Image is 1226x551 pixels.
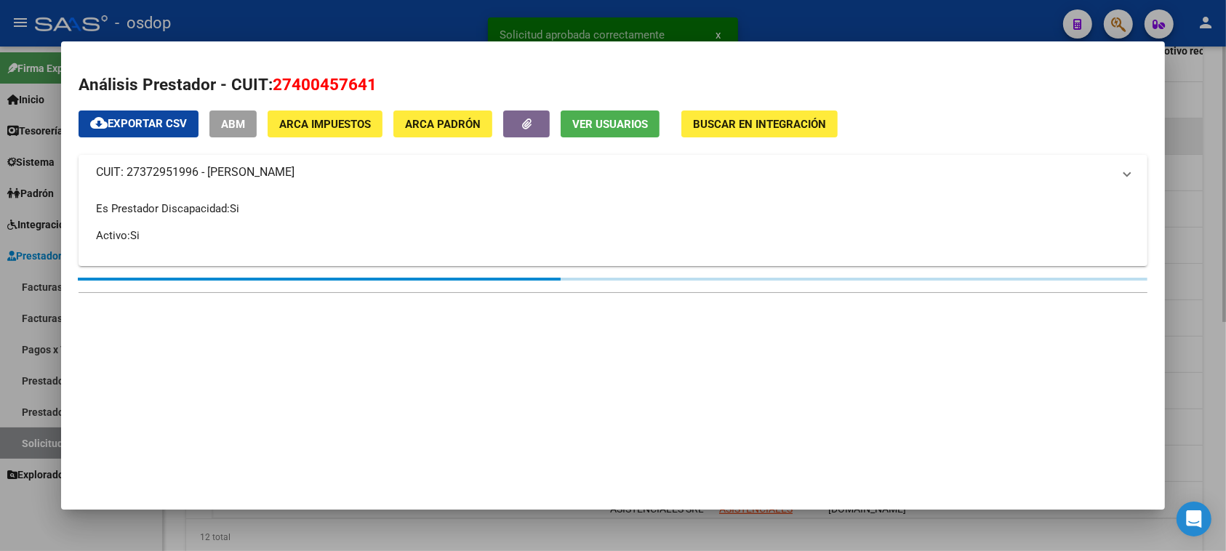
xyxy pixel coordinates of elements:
button: Exportar CSV [79,110,199,137]
span: ABM [221,118,245,131]
p: Es Prestador Discapacidad: [96,201,1129,217]
button: ABM [209,110,257,137]
mat-expansion-panel-header: CUIT: 27372951996 - [PERSON_NAME] [79,155,1147,190]
button: ARCA Impuestos [268,110,382,137]
span: Si [230,202,239,215]
button: ARCA Padrón [393,110,492,137]
div: CUIT: 27372951996 - [PERSON_NAME] [79,190,1147,266]
span: Buscar en Integración [693,118,826,131]
span: ARCA Impuestos [279,118,371,131]
span: ARCA Padrón [405,118,481,131]
h2: Análisis Prestador - CUIT: [79,73,1147,97]
button: Buscar en Integración [681,110,838,137]
button: Ver Usuarios [561,110,660,137]
mat-icon: cloud_download [90,114,108,132]
span: Si [130,229,140,242]
span: Exportar CSV [90,117,187,130]
span: 27400457641 [273,75,377,94]
span: Ver Usuarios [572,118,648,131]
div: Open Intercom Messenger [1177,502,1211,536]
mat-panel-title: CUIT: 27372951996 - [PERSON_NAME] [96,164,1112,181]
p: Activo: [96,228,1129,244]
